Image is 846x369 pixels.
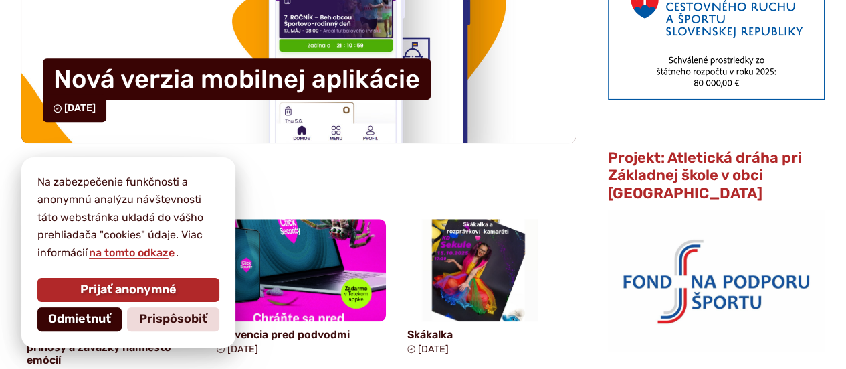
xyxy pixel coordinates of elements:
[217,328,380,341] h4: Prevencia pred podvodmi
[37,173,219,262] p: Na zabezpečenie funkčnosti a anonymnú analýzu návštevnosti táto webstránka ukladá do vášho prehli...
[64,102,96,114] span: [DATE]
[418,344,449,355] span: [DATE]
[37,307,122,331] button: Odmietnuť
[227,344,258,355] span: [DATE]
[608,149,802,202] span: Projekt: Atletická dráha pri Základnej škole v obci [GEOGRAPHIC_DATA]
[127,307,219,331] button: Prispôsobiť
[139,312,207,327] span: Prispôsobiť
[43,58,431,100] h4: Nová verzia mobilnej aplikácie
[407,328,570,341] h4: Skákalka
[48,312,111,327] span: Odmietnuť
[402,219,576,360] a: Skákalka [DATE]
[608,210,825,351] img: logo_fnps.png
[88,246,176,259] a: na tomto odkaze
[27,328,190,367] h4: Územný plán Sekúľ: fakty, prínosy a záväzky namiesto emócií
[37,278,219,302] button: Prijať anonymné
[211,219,385,360] a: Prevencia pred podvodmi [DATE]
[80,283,177,297] span: Prijať anonymné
